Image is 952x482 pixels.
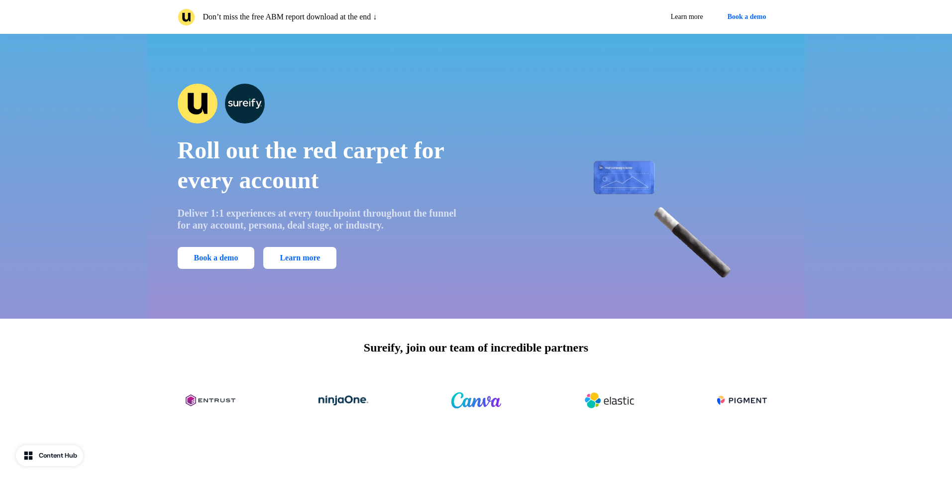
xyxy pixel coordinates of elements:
button: Content Hub [16,445,83,466]
a: Learn more [263,247,336,269]
div: Content Hub [39,451,77,461]
p: Don’t miss the free ABM report download at the end ↓ [203,11,377,23]
button: Book a demo [719,8,775,26]
p: Deliver 1:1 experiences at every touchpoint throughout the funnel for any account, persona, deal ... [178,207,462,231]
button: Book a demo [178,247,255,269]
a: Learn more [663,8,711,26]
span: Roll out the red carpet for every account [178,137,444,193]
p: Sureify, join our team of incredible partners [364,339,588,357]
